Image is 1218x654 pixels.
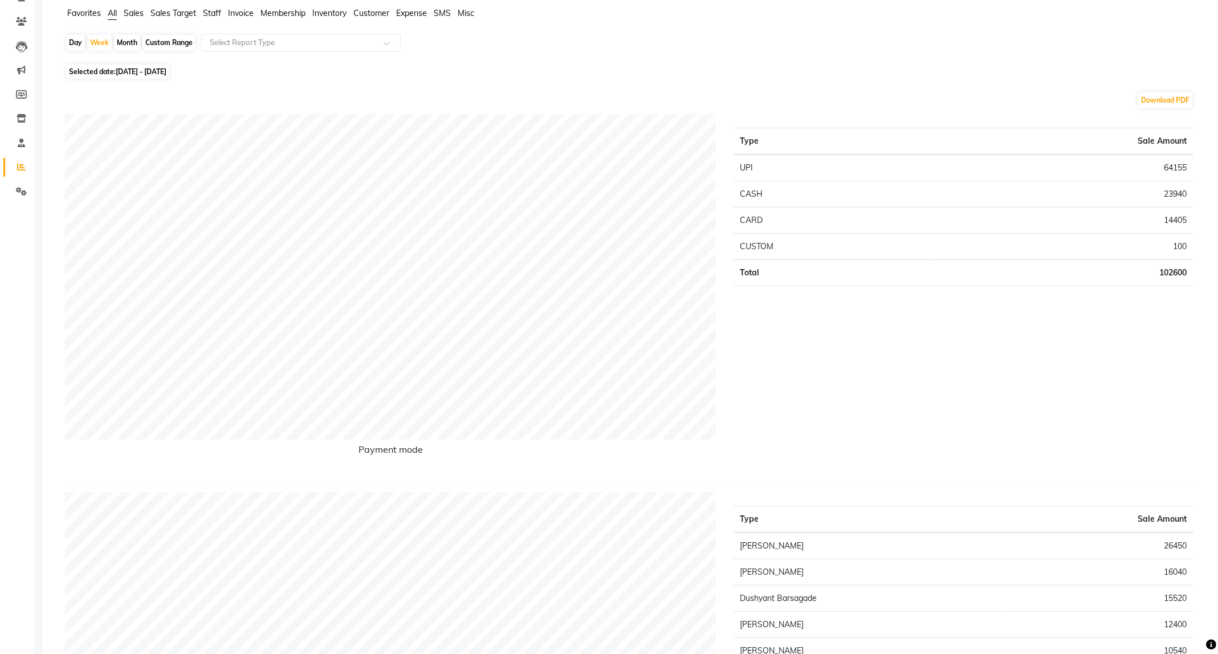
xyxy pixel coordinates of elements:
[734,506,1005,533] th: Type
[931,155,1193,181] td: 64155
[203,8,221,18] span: Staff
[734,559,1005,586] td: [PERSON_NAME]
[116,67,166,76] span: [DATE] - [DATE]
[114,35,140,51] div: Month
[931,181,1193,208] td: 23940
[108,8,117,18] span: All
[931,234,1193,260] td: 100
[353,8,389,18] span: Customer
[734,586,1005,612] td: Dushyant Barsagade
[734,234,931,260] td: CUSTOM
[1005,506,1193,533] th: Sale Amount
[1005,612,1193,638] td: 12400
[734,155,931,181] td: UPI
[150,8,196,18] span: Sales Target
[1005,559,1193,586] td: 16040
[734,208,931,234] td: CARD
[260,8,305,18] span: Membership
[66,64,169,79] span: Selected date:
[458,8,474,18] span: Misc
[931,128,1193,155] th: Sale Amount
[66,35,85,51] div: Day
[1005,586,1193,612] td: 15520
[65,444,716,460] h6: Payment mode
[734,128,931,155] th: Type
[312,8,347,18] span: Inventory
[734,533,1005,559] td: [PERSON_NAME]
[931,208,1193,234] td: 14405
[67,8,101,18] span: Favorites
[734,181,931,208] td: CASH
[734,260,931,286] td: Total
[124,8,144,18] span: Sales
[396,8,427,18] span: Expense
[142,35,195,51] div: Custom Range
[734,612,1005,638] td: [PERSON_NAME]
[434,8,451,18] span: SMS
[87,35,112,51] div: Week
[931,260,1193,286] td: 102600
[228,8,254,18] span: Invoice
[1005,533,1193,559] td: 26450
[1138,92,1192,108] button: Download PDF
